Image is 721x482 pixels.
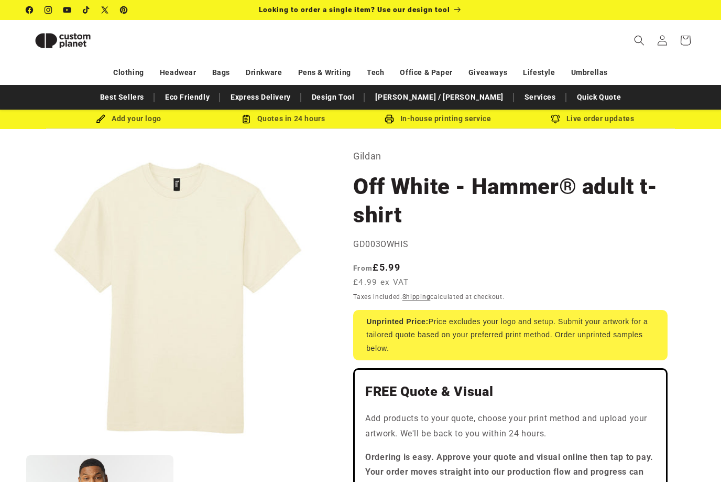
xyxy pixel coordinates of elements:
[353,264,373,272] span: From
[246,63,282,82] a: Drinkware
[96,114,105,124] img: Brush Icon
[523,63,555,82] a: Lifestyle
[160,63,196,82] a: Headwear
[519,88,561,106] a: Services
[366,317,429,326] strong: Unprinted Price:
[353,173,668,229] h1: Off White - Hammer® adult t-shirt
[353,292,668,302] div: Taxes included. calculated at checkout.
[51,112,206,125] div: Add your logo
[225,88,296,106] a: Express Delivery
[353,262,400,273] strong: £5.99
[160,88,215,106] a: Eco Friendly
[370,88,508,106] a: [PERSON_NAME] / [PERSON_NAME]
[212,63,230,82] a: Bags
[298,63,351,82] a: Pens & Writing
[669,432,721,482] iframe: Chat Widget
[113,63,144,82] a: Clothing
[515,112,670,125] div: Live order updates
[365,383,656,400] h2: FREE Quote & Visual
[385,114,394,124] img: In-house printing
[206,112,360,125] div: Quotes in 24 hours
[307,88,360,106] a: Design Tool
[367,63,384,82] a: Tech
[628,29,651,52] summary: Search
[360,112,515,125] div: In-house printing service
[571,63,608,82] a: Umbrellas
[23,20,135,61] a: Custom Planet
[353,310,668,360] div: Price excludes your logo and setup. Submit your artwork for a tailored quote based on your prefer...
[551,114,560,124] img: Order updates
[95,88,149,106] a: Best Sellers
[400,63,452,82] a: Office & Paper
[402,293,431,301] a: Shipping
[242,114,251,124] img: Order Updates Icon
[353,148,668,165] p: Gildan
[365,411,656,442] p: Add products to your quote, choose your print method and upload your artwork. We'll be back to yo...
[468,63,507,82] a: Giveaways
[259,5,450,14] span: Looking to order a single item? Use our design tool
[353,276,409,288] span: £4.99 ex VAT
[26,24,100,57] img: Custom Planet
[353,239,408,249] span: GD003OWHIS
[572,88,627,106] a: Quick Quote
